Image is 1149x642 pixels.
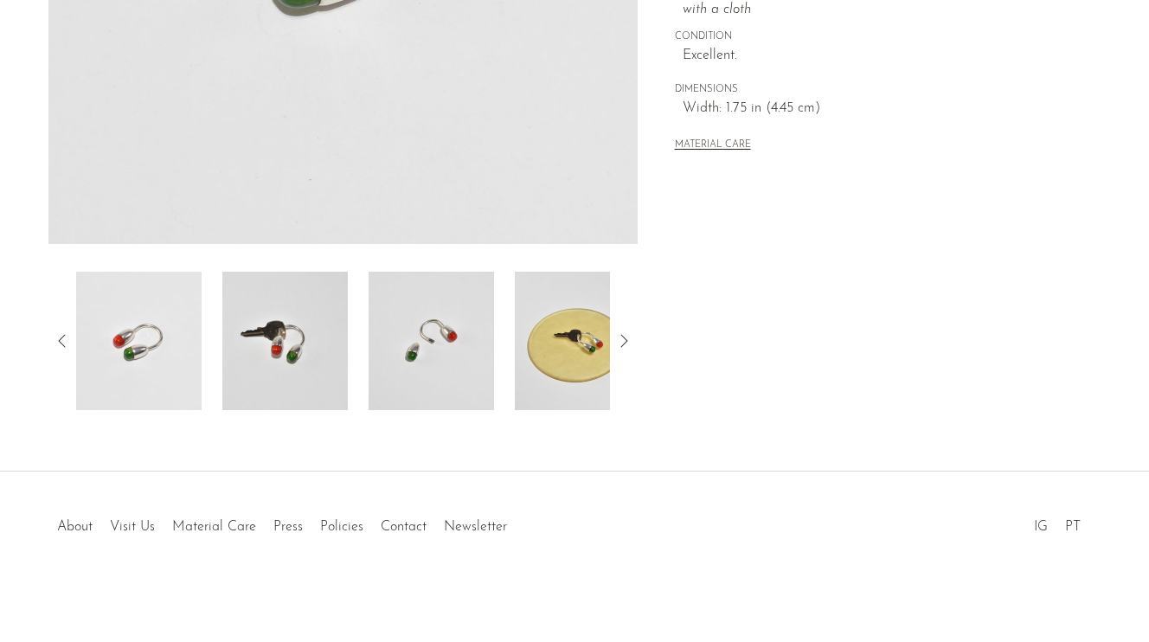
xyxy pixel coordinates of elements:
a: IG [1034,520,1048,534]
a: Policies [320,520,363,534]
ul: Quick links [48,506,516,539]
span: CONDITION [675,29,1064,45]
button: MATERIAL CARE [675,139,751,152]
a: Material Care [172,520,256,534]
img: Red and Green Key Ring [76,272,202,410]
a: About [57,520,93,534]
ul: Social Medias [1025,506,1089,539]
img: Red and Green Key Ring [369,272,494,410]
a: Press [273,520,303,534]
a: Contact [381,520,427,534]
span: Width: 1.75 in (4.45 cm) [683,98,1064,120]
span: DIMENSIONS [675,82,1064,98]
span: Excellent. [683,45,1064,67]
img: Red and Green Key Ring [222,272,348,410]
img: Red and Green Key Ring [515,272,640,410]
a: PT [1065,520,1081,534]
a: Visit Us [110,520,155,534]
